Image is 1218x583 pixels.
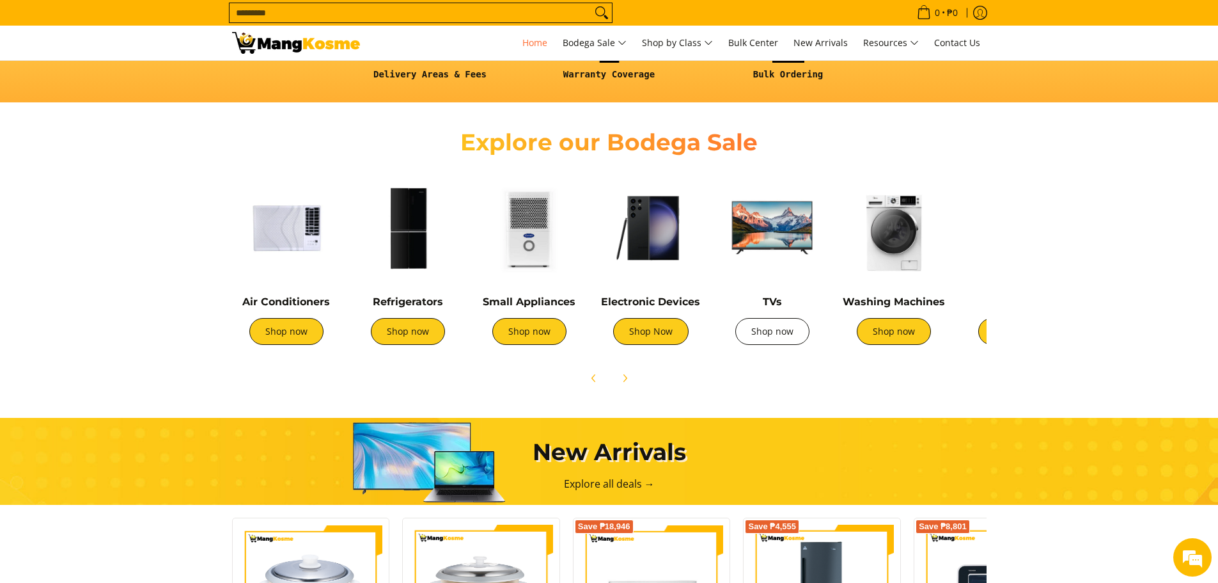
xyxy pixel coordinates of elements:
img: TVs [718,173,827,282]
span: Home [522,36,547,49]
nav: Main Menu [373,26,987,60]
button: Search [591,3,612,22]
img: Mang Kosme: Your Home Appliances Warehouse Sale Partner! [232,32,360,54]
img: Electronic Devices [597,173,705,282]
span: • [913,6,962,20]
span: Resources [863,35,919,51]
a: Shop now [249,318,324,345]
img: Refrigerators [354,173,462,282]
h2: Explore our Bodega Sale [424,128,795,157]
a: Electronic Devices [601,296,700,308]
a: Small Appliances [483,296,575,308]
img: Air Conditioners [232,173,341,282]
div: Minimize live chat window [210,6,240,37]
span: Bodega Sale [563,35,627,51]
a: Shop Now [613,318,689,345]
span: We're online! [74,161,176,291]
a: Shop now [492,318,566,345]
button: Next [611,364,639,392]
textarea: Type your message and hit 'Enter' [6,349,244,394]
a: Bodega Sale [556,26,633,60]
span: New Arrivals [793,36,848,49]
a: TVs [763,296,782,308]
a: Explore all deals → [564,477,655,491]
a: Shop by Class [636,26,719,60]
img: Washing Machines [839,173,948,282]
span: Shop by Class [642,35,713,51]
a: Bulk Center [722,26,785,60]
a: Contact Us [928,26,987,60]
span: Contact Us [934,36,980,49]
button: Previous [580,364,608,392]
a: Resources [857,26,925,60]
span: Bulk Center [728,36,778,49]
img: Small Appliances [475,173,584,282]
a: Shop now [978,318,1052,345]
a: Home [516,26,554,60]
span: Save ₱8,801 [919,523,967,531]
a: Shop now [735,318,809,345]
img: Cookers [961,173,1070,282]
div: Chat with us now [66,72,215,88]
span: Save ₱4,555 [748,523,796,531]
a: Refrigerators [373,296,443,308]
span: 0 [933,8,942,17]
a: Air Conditioners [242,296,330,308]
a: Shop now [857,318,931,345]
a: Shop now [371,318,445,345]
a: Washing Machines [843,296,945,308]
span: Save ₱18,946 [578,523,630,531]
a: New Arrivals [787,26,854,60]
span: ₱0 [945,8,960,17]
